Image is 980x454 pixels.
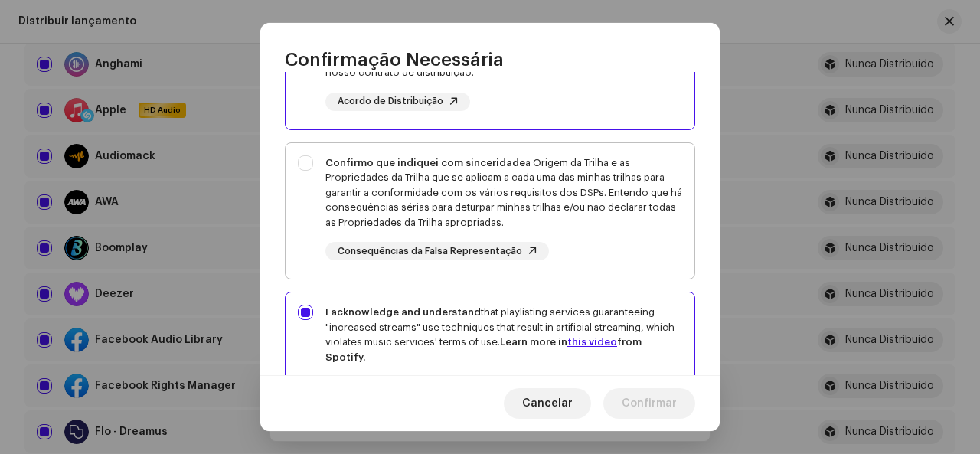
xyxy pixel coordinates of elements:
div: a Origem da Trilha e as Propriedades da Trilha que se aplicam a cada uma das minhas trilhas para ... [325,155,682,230]
span: Confirmação Necessária [285,47,504,72]
span: Cancelar [522,388,573,419]
span: Consequências da Falsa Representação [338,247,522,256]
p-togglebutton: Confirmo que indiquei com sinceridadea Origem da Trilha e as Propriedades da Trilha que se aplica... [285,142,695,280]
p-togglebutton: I acknowledge and understandthat playlisting services guaranteeing "increased streams" use techni... [285,292,695,439]
span: Confirmar [622,388,677,419]
button: Confirmar [603,388,695,419]
span: Acordo de Distribuição [338,96,443,106]
a: this video [567,337,617,347]
div: that playlisting services guaranteeing "increased streams" use techniques that result in artifici... [325,305,682,364]
strong: Confirmo que indiquei com sinceridade [325,158,525,168]
strong: I acknowledge and understand [325,307,481,317]
button: Cancelar [504,388,591,419]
